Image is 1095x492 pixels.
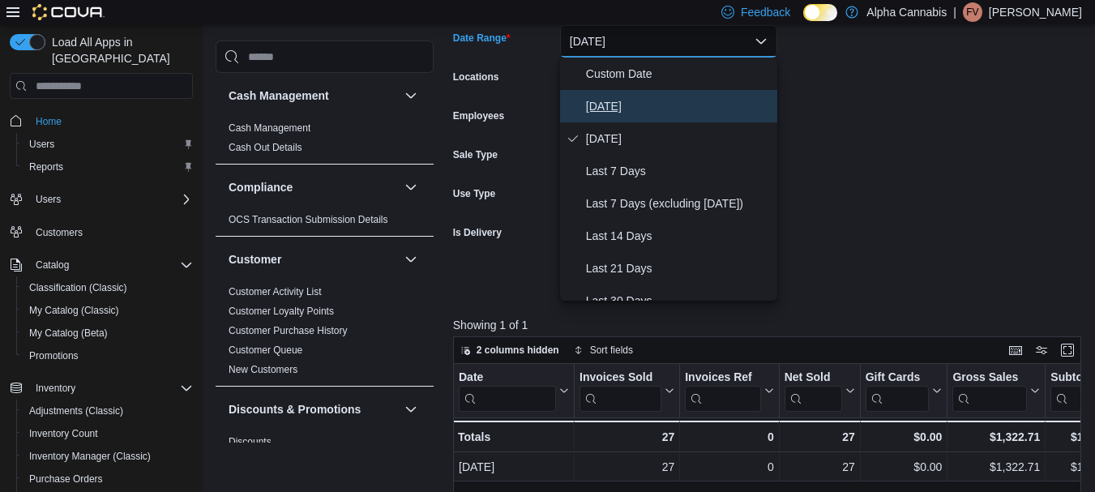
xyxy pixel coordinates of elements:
[29,473,103,486] span: Purchase Orders
[29,255,193,275] span: Catalog
[23,135,61,154] a: Users
[477,344,559,357] span: 2 columns hidden
[16,299,199,322] button: My Catalog (Classic)
[866,2,947,22] p: Alpha Cannabis
[29,223,89,242] a: Customers
[401,250,421,269] button: Customer
[23,301,193,320] span: My Catalog (Classic)
[29,110,193,130] span: Home
[586,226,771,246] span: Last 14 Days
[229,435,272,448] span: Discounts
[16,322,199,344] button: My Catalog (Beta)
[865,370,929,386] div: Gift Cards
[803,4,837,21] input: Dark Mode
[229,286,322,297] a: Customer Activity List
[560,25,777,58] button: [DATE]
[29,222,193,242] span: Customers
[453,226,502,239] label: Is Delivery
[586,291,771,310] span: Last 30 Days
[3,109,199,132] button: Home
[216,210,434,236] div: Compliance
[586,64,771,83] span: Custom Date
[580,427,674,447] div: 27
[784,370,841,386] div: Net Sold
[580,370,661,412] div: Invoices Sold
[229,141,302,154] span: Cash Out Details
[401,86,421,105] button: Cash Management
[953,2,956,22] p: |
[685,427,773,447] div: 0
[952,370,1040,412] button: Gross Sales
[229,179,398,195] button: Compliance
[3,188,199,211] button: Users
[1058,340,1077,360] button: Enter fullscreen
[865,370,942,412] button: Gift Cards
[560,58,777,301] div: Select listbox
[865,427,942,447] div: $0.00
[229,251,398,267] button: Customer
[23,301,126,320] a: My Catalog (Classic)
[29,427,98,440] span: Inventory Count
[23,424,193,443] span: Inventory Count
[952,370,1027,386] div: Gross Sales
[16,133,199,156] button: Users
[229,251,281,267] h3: Customer
[23,346,193,366] span: Promotions
[963,2,982,22] div: Francis Villeneuve
[453,148,498,161] label: Sale Type
[229,285,322,298] span: Customer Activity List
[586,129,771,148] span: [DATE]
[23,447,157,466] a: Inventory Manager (Classic)
[453,32,511,45] label: Date Range
[229,213,388,226] span: OCS Transaction Submission Details
[401,400,421,419] button: Discounts & Promotions
[16,344,199,367] button: Promotions
[586,161,771,181] span: Last 7 Days
[23,278,193,297] span: Classification (Classic)
[865,370,929,412] div: Gift Card Sales
[29,450,151,463] span: Inventory Manager (Classic)
[3,254,199,276] button: Catalog
[229,344,302,357] span: Customer Queue
[3,220,199,244] button: Customers
[685,458,773,477] div: 0
[866,458,943,477] div: $0.00
[23,401,193,421] span: Adjustments (Classic)
[229,122,310,134] a: Cash Management
[216,282,434,386] div: Customer
[966,2,978,22] span: FV
[36,382,75,395] span: Inventory
[453,71,499,83] label: Locations
[23,401,130,421] a: Adjustments (Classic)
[23,346,85,366] a: Promotions
[32,4,105,20] img: Cova
[36,193,61,206] span: Users
[229,325,348,336] a: Customer Purchase History
[952,458,1040,477] div: $1,322.71
[458,427,569,447] div: Totals
[23,447,193,466] span: Inventory Manager (Classic)
[29,190,193,209] span: Users
[229,305,334,318] span: Customer Loyalty Points
[29,160,63,173] span: Reports
[803,21,804,22] span: Dark Mode
[989,2,1082,22] p: [PERSON_NAME]
[952,427,1040,447] div: $1,322.71
[23,278,134,297] a: Classification (Classic)
[229,324,348,337] span: Customer Purchase History
[453,317,1088,333] p: Showing 1 of 1
[23,135,193,154] span: Users
[784,370,841,412] div: Net Sold
[229,401,361,417] h3: Discounts & Promotions
[29,404,123,417] span: Adjustments (Classic)
[459,370,556,386] div: Date
[3,377,199,400] button: Inventory
[29,327,108,340] span: My Catalog (Beta)
[741,4,790,20] span: Feedback
[29,349,79,362] span: Promotions
[36,259,69,272] span: Catalog
[459,370,556,412] div: Date
[784,370,854,412] button: Net Sold
[785,458,855,477] div: 27
[29,379,82,398] button: Inventory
